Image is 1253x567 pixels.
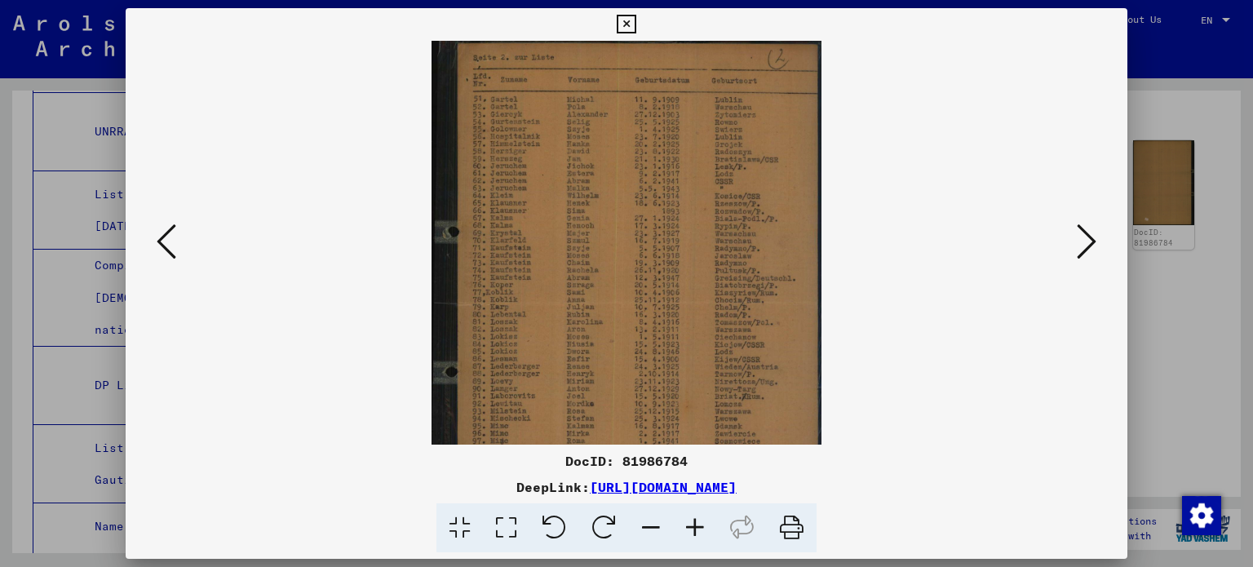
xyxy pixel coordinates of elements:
a: [URL][DOMAIN_NAME] [590,479,737,495]
img: Change consent [1182,496,1221,535]
div: Change consent [1181,495,1220,534]
img: 001.jpg [432,41,821,567]
div: DocID: 81986784 [126,451,1128,471]
div: DeepLink: [126,477,1128,497]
